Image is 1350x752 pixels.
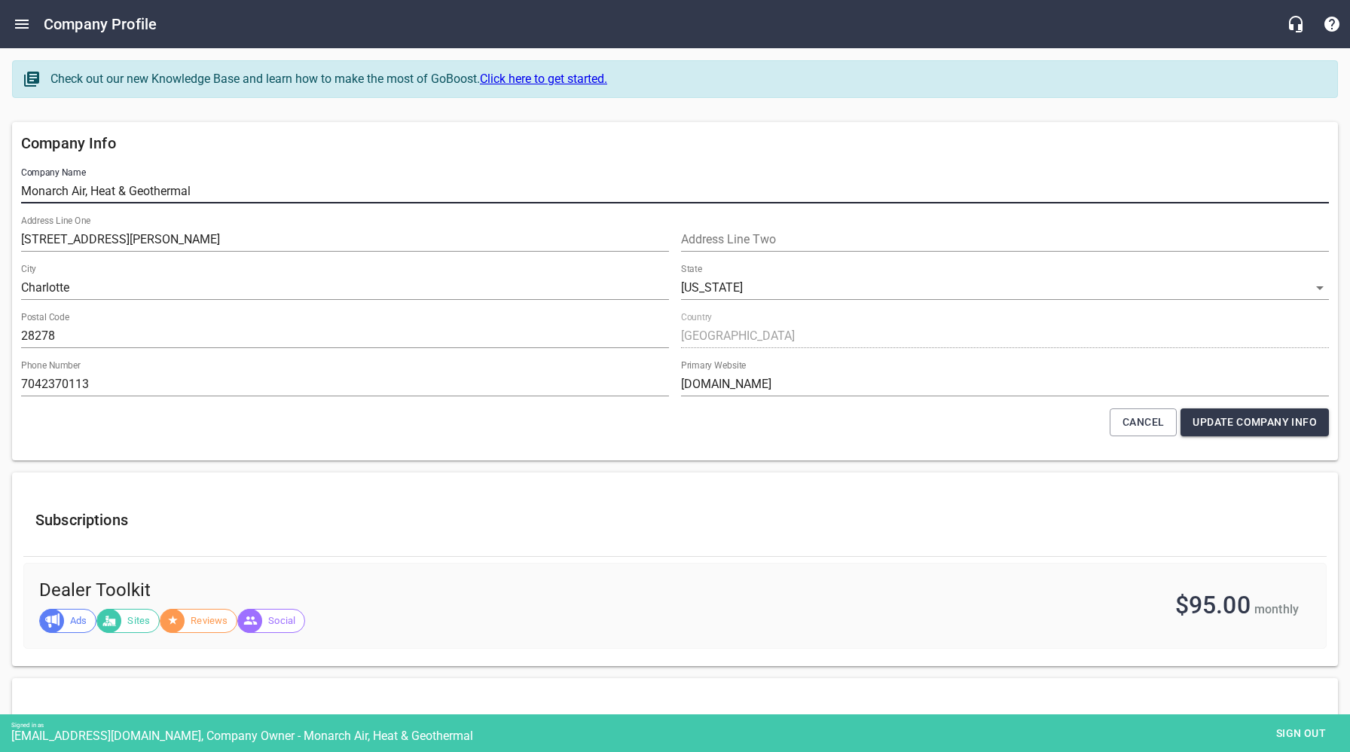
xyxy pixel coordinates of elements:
div: Ads [39,609,96,633]
div: Reviews [160,609,237,633]
label: Primary Website [681,362,746,371]
label: Phone Number [21,362,81,371]
a: Learn how to upgrade and downgrade your Products [163,708,200,744]
span: Ads [61,613,96,628]
div: Signed in as [11,722,1350,729]
span: Sign out [1269,724,1333,743]
button: Cancel [1110,408,1177,436]
div: Sites [96,609,160,633]
label: Address Line One [21,217,90,226]
span: Reviews [182,613,237,628]
h6: Available Products [35,708,1315,744]
label: Postal Code [21,313,69,323]
span: Cancel [1122,413,1164,432]
span: monthly [1254,602,1299,616]
button: Update Company Info [1180,408,1329,436]
a: Click here to get started. [480,72,607,86]
label: Company Name [21,169,86,178]
div: [EMAIL_ADDRESS][DOMAIN_NAME], Company Owner - Monarch Air, Heat & Geothermal [11,729,1350,743]
button: Sign out [1263,720,1339,747]
span: Sites [118,613,159,628]
div: Social [237,609,305,633]
button: Open drawer [4,6,40,42]
h6: Company Profile [44,12,157,36]
span: $95.00 [1175,591,1251,619]
button: Support Portal [1314,6,1350,42]
span: Update Company Info [1193,413,1317,432]
span: Dealer Toolkit [39,579,728,603]
h6: Subscriptions [35,508,1315,532]
div: Check out our new Knowledge Base and learn how to make the most of GoBoost. [50,70,1322,88]
label: City [21,265,36,274]
button: Live Chat [1278,6,1314,42]
label: Country [681,313,712,323]
h6: Company Info [21,131,1329,155]
label: State [681,265,702,274]
span: Social [259,613,304,628]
